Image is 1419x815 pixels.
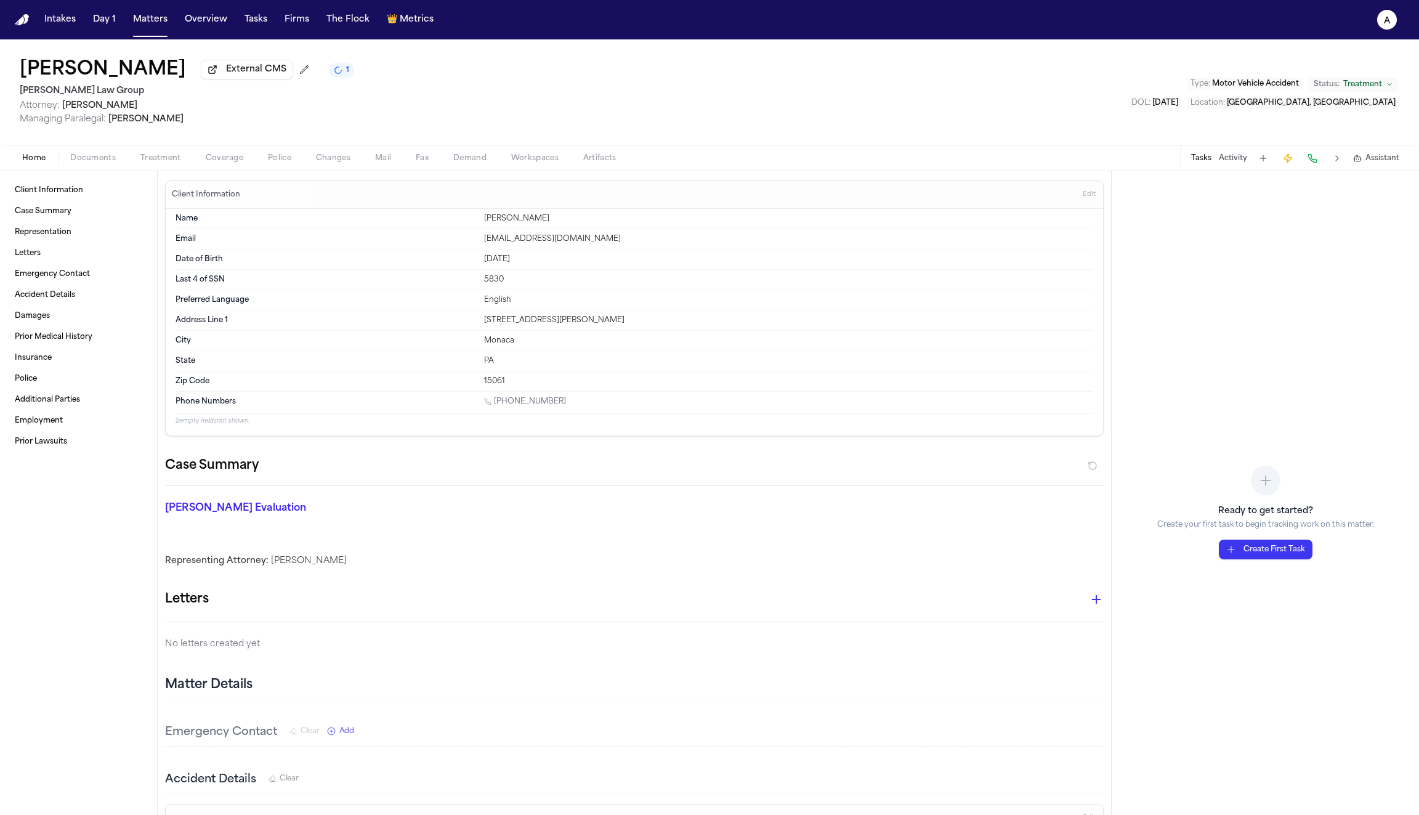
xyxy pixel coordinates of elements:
[484,397,566,407] a: Call 1 (412) 770-4926
[280,9,314,31] button: Firms
[339,726,354,736] span: Add
[201,60,293,79] button: External CMS
[484,356,1093,366] div: PA
[20,101,60,110] span: Attorney:
[269,774,299,784] button: Clear Accident Details
[176,315,477,325] dt: Address Line 1
[416,153,429,163] span: Fax
[375,153,391,163] span: Mail
[10,411,147,431] a: Employment
[1191,99,1225,107] span: Location :
[176,275,477,285] dt: Last 4 of SSN
[165,456,259,476] h2: Case Summary
[176,234,477,244] dt: Email
[1279,150,1296,167] button: Create Immediate Task
[346,65,349,75] span: 1
[176,356,477,366] dt: State
[10,201,147,221] a: Case Summary
[165,590,209,609] h1: Letters
[165,556,269,566] span: Representing Attorney:
[10,243,147,263] a: Letters
[240,9,272,31] button: Tasks
[289,726,320,736] button: Clear Emergency Contact
[382,9,439,31] button: crownMetrics
[20,84,354,99] h2: [PERSON_NAME] Law Group
[1152,99,1178,107] span: [DATE]
[165,501,468,516] p: [PERSON_NAME] Evaluation
[10,327,147,347] a: Prior Medical History
[62,101,137,110] span: [PERSON_NAME]
[10,222,147,242] a: Representation
[20,59,186,81] button: Edit matter name
[1191,80,1210,87] span: Type :
[39,9,81,31] button: Intakes
[1187,97,1399,109] button: Edit Location: Monaca, PA
[1191,153,1211,163] button: Tasks
[1343,79,1382,89] span: Treatment
[88,9,121,31] button: Day 1
[1227,99,1396,107] span: [GEOGRAPHIC_DATA], [GEOGRAPHIC_DATA]
[484,275,1093,285] div: 5830
[321,9,374,31] button: The Flock
[1187,78,1303,90] button: Edit Type: Motor Vehicle Accident
[70,153,116,163] span: Documents
[1219,153,1247,163] button: Activity
[10,180,147,200] a: Client Information
[1079,185,1099,205] button: Edit
[10,432,147,452] a: Prior Lawsuits
[22,153,46,163] span: Home
[484,336,1093,346] div: Monaca
[1304,150,1321,167] button: Make a Call
[1365,153,1399,163] span: Assistant
[484,254,1093,264] div: [DATE]
[10,306,147,326] a: Damages
[10,390,147,410] a: Additional Parties
[165,724,277,741] h3: Emergency Contact
[484,376,1093,386] div: 15061
[20,115,106,124] span: Managing Paralegal:
[206,153,243,163] span: Coverage
[1131,99,1150,107] span: DOL :
[15,14,30,26] a: Home
[128,9,172,31] button: Matters
[1212,80,1299,87] span: Motor Vehicle Accident
[1314,79,1340,89] span: Status:
[165,676,253,694] h2: Matter Details
[176,376,477,386] dt: Zip Code
[20,59,186,81] h1: [PERSON_NAME]
[140,153,181,163] span: Treatment
[268,153,291,163] span: Police
[484,214,1093,224] div: [PERSON_NAME]
[301,726,320,736] span: Clear
[316,153,350,163] span: Changes
[453,153,487,163] span: Demand
[108,115,184,124] span: [PERSON_NAME]
[176,214,477,224] dt: Name
[1128,97,1182,109] button: Edit DOL: 2025-01-08
[583,153,617,163] span: Artifacts
[180,9,232,31] button: Overview
[1353,153,1399,163] button: Assistant
[511,153,559,163] span: Workspaces
[1255,150,1272,167] button: Add Task
[484,295,1093,305] div: English
[169,190,243,200] h3: Client Information
[226,63,286,76] span: External CMS
[176,254,477,264] dt: Date of Birth
[484,234,1093,244] div: [EMAIL_ADDRESS][DOMAIN_NAME]
[10,348,147,368] a: Insurance
[165,555,1104,567] div: [PERSON_NAME]
[1308,77,1399,92] button: Change status from Treatment
[329,63,354,78] button: 1 active task
[1083,190,1096,199] span: Edit
[176,295,477,305] dt: Preferred Language
[10,369,147,389] a: Police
